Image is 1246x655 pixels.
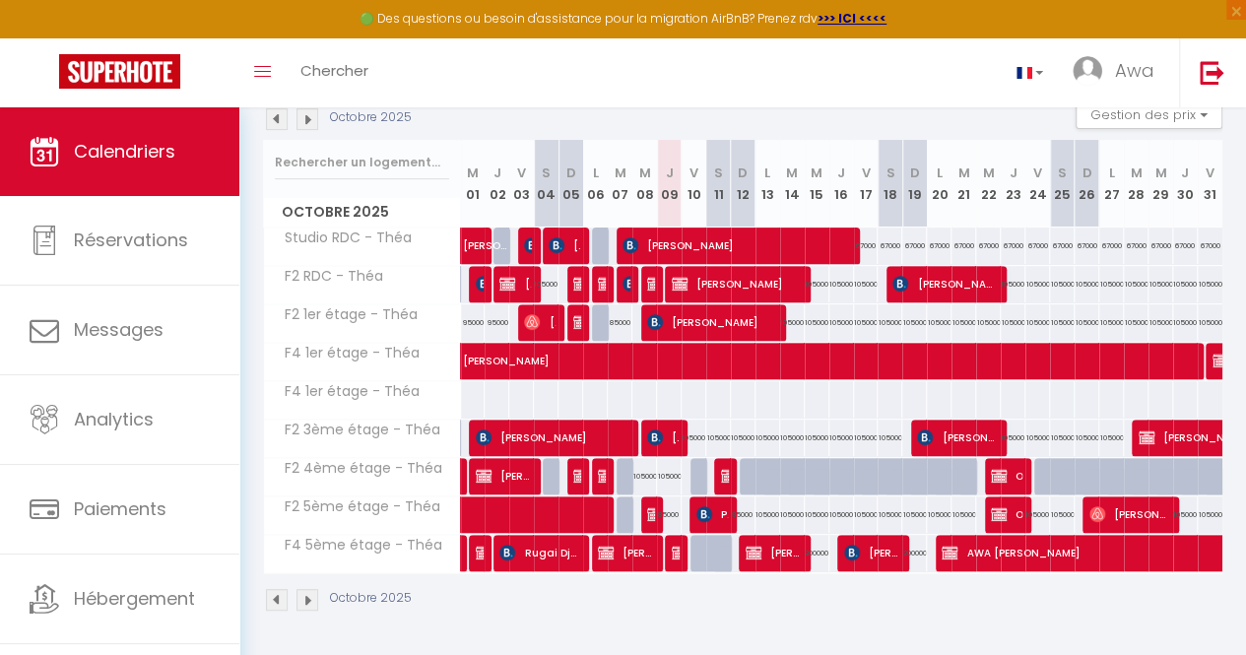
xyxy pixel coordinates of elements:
[461,304,486,341] div: 95000
[461,140,486,228] th: 01
[623,227,843,264] span: [PERSON_NAME]
[829,420,854,456] div: 105000
[267,228,417,249] span: Studio RDC - Théa
[1173,304,1198,341] div: 105000
[608,140,632,228] th: 07
[647,495,655,533] span: [PERSON_NAME]
[573,303,581,341] span: [PERSON_NAME]
[639,164,651,182] abbr: M
[524,303,556,341] span: [PERSON_NAME]
[958,164,970,182] abbr: M
[1124,228,1148,264] div: 67000
[696,495,728,533] span: Papa [PERSON_NAME]
[927,140,951,228] th: 20
[1099,420,1124,456] div: 105000
[74,496,166,521] span: Paiements
[657,140,682,228] th: 09
[1124,266,1148,302] div: 105000
[267,304,423,326] span: F2 1er étage - Théa
[1099,304,1124,341] div: 105000
[534,140,558,228] th: 04
[738,164,748,182] abbr: D
[878,496,902,533] div: 105000
[976,228,1001,264] div: 67000
[1050,266,1075,302] div: 105000
[902,535,927,571] div: 200000
[1124,140,1148,228] th: 28
[672,534,680,571] span: [PERSON_NAME]
[1148,304,1173,341] div: 105000
[780,140,805,228] th: 14
[878,420,902,456] div: 105000
[731,140,755,228] th: 12
[74,586,195,611] span: Hébergement
[74,407,154,431] span: Analytics
[1010,164,1017,182] abbr: J
[1198,228,1222,264] div: 67000
[1058,38,1179,107] a: ... Awa
[1025,420,1050,456] div: 105000
[534,266,558,302] div: 105000
[780,496,805,533] div: 105000
[885,164,894,182] abbr: S
[902,304,927,341] div: 105000
[927,228,951,264] div: 67000
[951,496,976,533] div: 105000
[1001,420,1025,456] div: 105000
[267,381,425,403] span: F4 1er étage - Théa
[910,164,920,182] abbr: D
[1001,228,1025,264] div: 67000
[615,164,626,182] abbr: M
[951,228,976,264] div: 67000
[485,304,509,341] div: 95000
[267,535,447,557] span: F4 5ème étage - Théa
[1154,164,1166,182] abbr: M
[854,496,879,533] div: 105000
[854,140,879,228] th: 17
[463,217,508,254] span: [PERSON_NAME]
[267,458,447,480] span: F2 4ème étage - Théa
[1173,228,1198,264] div: 67000
[844,534,899,571] span: [PERSON_NAME]
[714,164,723,182] abbr: S
[1075,420,1099,456] div: 105000
[598,534,653,571] span: [PERSON_NAME]
[1025,496,1050,533] div: 105000
[499,534,578,571] span: Rugai Djalo
[780,420,805,456] div: 105000
[854,420,879,456] div: 105000
[1173,266,1198,302] div: 105000
[74,228,188,252] span: Réservations
[927,304,951,341] div: 105000
[583,140,608,228] th: 06
[1025,228,1050,264] div: 67000
[878,140,902,228] th: 18
[573,265,581,302] span: PAPE [PERSON_NAME]
[689,164,698,182] abbr: V
[951,140,976,228] th: 21
[1058,164,1067,182] abbr: S
[976,140,1001,228] th: 22
[1200,60,1224,85] img: logout
[927,496,951,533] div: 105000
[524,227,532,264] span: [PERSON_NAME]
[467,164,479,182] abbr: M
[647,265,655,302] span: [PERSON_NAME]
[937,164,943,182] abbr: L
[1075,266,1099,302] div: 105000
[746,534,801,571] span: [PERSON_NAME]
[1198,496,1222,533] div: 105000
[721,457,729,494] span: [PERSON_NAME]
[983,164,995,182] abbr: M
[1198,266,1222,302] div: 105000
[1075,140,1099,228] th: 26
[1073,56,1102,86] img: ...
[1050,496,1075,533] div: 105000
[632,458,657,494] div: 105000
[509,140,534,228] th: 03
[1198,304,1222,341] div: 105000
[837,164,845,182] abbr: J
[917,419,996,456] span: [PERSON_NAME]
[1206,164,1214,182] abbr: V
[264,198,460,227] span: Octobre 2025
